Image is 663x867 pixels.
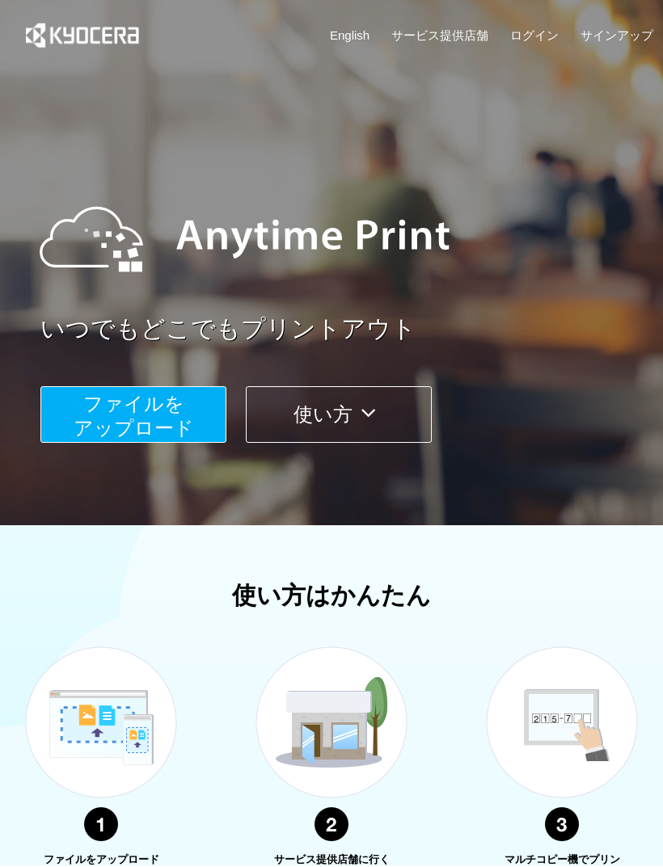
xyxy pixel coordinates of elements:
a: ログイン [510,27,559,44]
button: 使い方 [246,386,432,443]
button: ファイルを​​アップロード [40,386,226,443]
a: English [330,27,370,44]
a: サービス提供店舗 [391,27,488,44]
span: ファイルを ​​アップロード [74,393,194,439]
a: サインアップ [581,27,653,44]
a: いつでもどこでもプリントアウト [40,312,663,347]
